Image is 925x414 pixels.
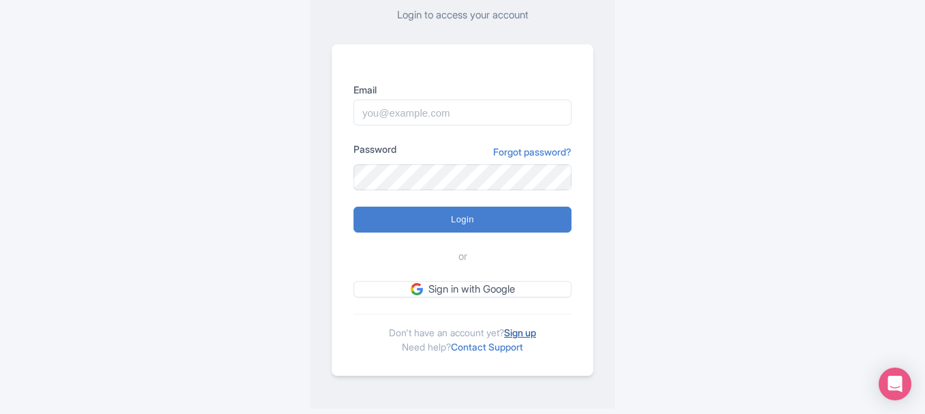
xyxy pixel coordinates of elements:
[354,314,571,354] div: Don't have an account yet? Need help?
[493,145,571,159] a: Forgot password?
[411,283,423,295] img: google.svg
[451,341,523,353] a: Contact Support
[354,207,571,233] input: Login
[458,249,467,265] span: or
[354,83,571,97] label: Email
[354,281,571,298] a: Sign in with Google
[332,8,593,23] p: Login to access your account
[879,368,911,400] div: Open Intercom Messenger
[504,327,536,338] a: Sign up
[354,142,396,156] label: Password
[354,100,571,125] input: you@example.com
